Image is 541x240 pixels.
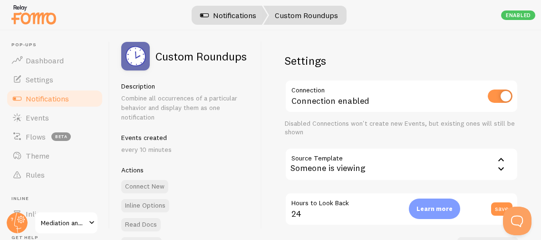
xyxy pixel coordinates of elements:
a: Rules [6,165,104,184]
a: Inline Options [121,199,169,212]
span: Pop-ups [11,42,104,48]
button: save [491,202,512,216]
img: fomo_icons_custom_roundups.svg [121,42,150,70]
input: 24 [285,192,518,226]
a: Dashboard [6,51,104,70]
span: Rules [26,170,45,180]
span: Notifications [26,94,69,103]
div: Disabled Connections won't create new Events, but existing ones will still be shown [285,120,518,136]
iframe: Help Scout Beacon - Open [503,207,531,235]
label: Hours to Look Back [285,192,518,209]
button: Connect New [121,180,168,193]
span: Inline [26,209,44,219]
span: Events [26,113,49,122]
span: beta [51,132,71,141]
div: Learn more [409,199,460,219]
a: Settings [6,70,104,89]
p: Learn more [416,204,453,213]
span: Settings [26,75,53,84]
span: Flows [26,132,46,141]
img: fomo-relay-logo-orange.svg [10,2,58,27]
a: Notifications [6,89,104,108]
div: Someone is viewing [285,148,518,181]
h2: Settings [285,53,518,68]
h5: Events created [121,133,250,142]
a: Mediation and Arbitration Offices of [PERSON_NAME], LLC [34,211,98,234]
span: Mediation and Arbitration Offices of [PERSON_NAME], LLC [41,217,86,229]
a: Flows beta [6,127,104,146]
a: Inline [6,204,104,223]
span: Theme [26,151,49,160]
a: Read Docs [121,218,161,231]
a: Events [6,108,104,127]
p: Combine all occurrences of a particular behavior and display them as one notification [121,93,250,122]
span: Inline [11,196,104,202]
span: Dashboard [26,56,64,65]
h5: Actions [121,166,250,174]
div: Connection enabled [285,80,518,114]
h2: Custom Roundups [155,50,247,62]
h5: Description [121,82,250,90]
a: Theme [6,146,104,165]
p: every 10 minutes [121,145,250,154]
